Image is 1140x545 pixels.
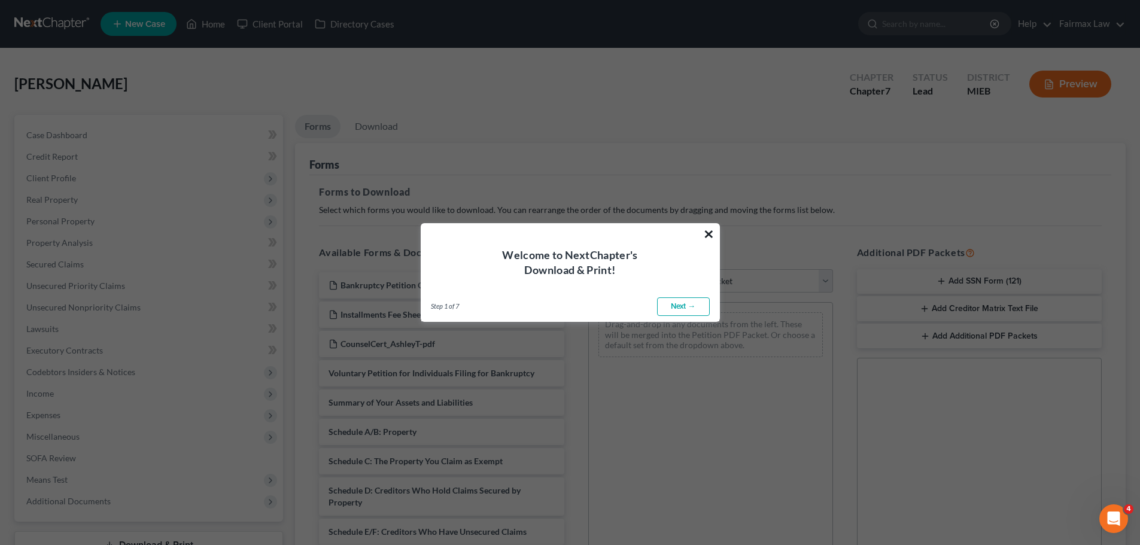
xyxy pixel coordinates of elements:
[657,297,710,316] a: Next →
[1099,504,1128,533] iframe: Intercom live chat
[431,302,459,311] span: Step 1 of 7
[436,248,705,278] h4: Welcome to NextChapter's Download & Print!
[703,224,715,243] button: ×
[1124,504,1133,514] span: 4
